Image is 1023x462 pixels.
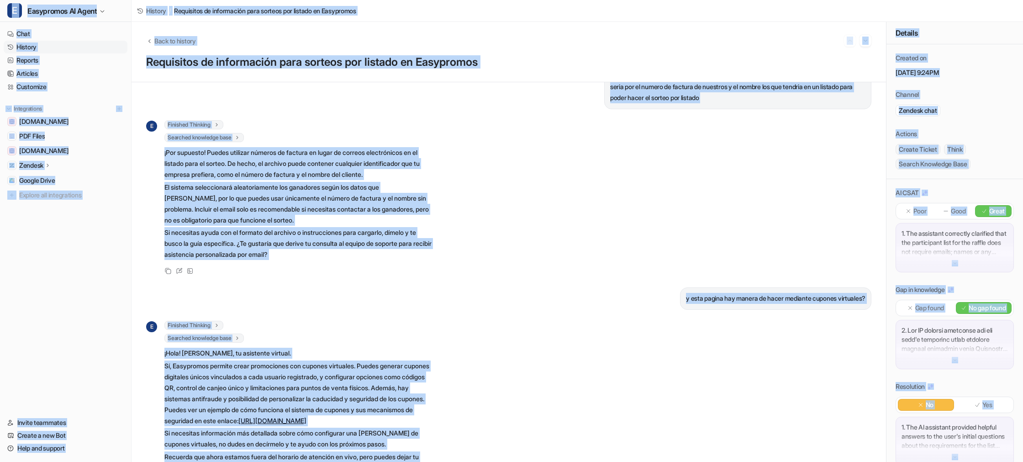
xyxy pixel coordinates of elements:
[944,144,966,155] span: Think
[896,188,919,197] p: AI CSAT
[5,106,12,112] img: expand menu
[164,133,244,142] span: Searched knowledge base
[902,229,1008,256] p: 1. The assistant correctly clarified that the participant list for the raffle does not require em...
[4,130,127,143] a: PDF FilesPDF Files
[9,148,15,154] img: www.easypromosapp.com
[19,117,69,126] span: [DOMAIN_NAME]
[164,182,432,226] p: El sistema seleccionará aleatoriamente los ganadores según los datos que [PERSON_NAME], por lo qu...
[862,37,869,45] img: Next session
[902,326,1008,353] p: 2. Lor IP dolorsi ametconse adi eli sedd'e temporinc utlab etdolore magnaal enimadmin venia Quisn...
[164,428,432,450] p: Si necesitas información más detallada sobre cómo configurar una [PERSON_NAME] de cupones virtual...
[4,54,127,67] a: Reports
[14,105,42,112] p: Integrations
[4,416,127,429] a: Invite teammates
[902,423,1008,450] p: 1. The AI assistant provided helpful answers to the user's initial questions about the requiremen...
[926,400,933,409] p: No
[146,121,157,132] span: E
[164,361,432,426] p: Sí, Easypromos permite crear promociones con cupones virtuales. Puedes generar cupones digitales ...
[164,348,432,359] p: ¡Hola! [PERSON_NAME], tu asistente virtual.
[4,67,127,80] a: Articles
[9,119,15,124] img: easypromos-apiref.redoc.ly
[4,115,127,128] a: easypromos-apiref.redoc.ly[DOMAIN_NAME]
[19,146,69,155] span: [DOMAIN_NAME]
[9,178,15,183] img: Google Drive
[4,174,127,187] a: Google DriveGoogle Drive
[4,80,127,93] a: Customize
[896,382,925,391] p: Resolution
[164,120,223,129] span: Finished Thinking
[9,133,15,139] img: PDF Files
[896,53,927,63] p: Created on
[896,90,919,99] p: Channel
[7,3,22,18] span: E
[164,321,223,330] span: Finished Thinking
[154,36,196,46] span: Back to history
[982,400,992,409] p: Yes
[844,35,856,47] button: Go to previous session
[4,442,127,455] a: Help and support
[4,144,127,157] a: www.easypromosapp.com[DOMAIN_NAME]
[952,454,958,460] img: down-arrow
[896,159,970,170] span: Search Knowledge Base
[913,207,927,216] p: Poor
[4,41,127,53] a: History
[847,37,853,45] img: Previous session
[164,334,244,343] span: Searched knowledge base
[610,70,865,103] p: podria agregar en lugar del gmail numeros de facturas? por que en la empresa donde trabajo seria ...
[686,293,865,304] p: y esta pagina hay manera de hacer mediante cupones virtuales?
[238,417,306,425] a: [URL][DOMAIN_NAME]
[27,5,97,17] span: Easypromos AI Agent
[9,163,15,168] img: Zendesk
[896,144,940,155] span: Create Ticket
[989,207,1005,216] p: Great
[969,303,1006,313] p: No gap found
[137,6,166,16] a: History
[952,357,958,363] img: down-arrow
[4,189,127,202] a: Explore all integrations
[146,36,196,46] button: Back to history
[4,429,127,442] a: Create a new Bot
[896,68,1014,77] p: [DATE] 9:24PM
[19,132,45,141] span: PDF Files
[164,227,432,260] p: Si necesitas ayuda con el formato del archivo o instrucciones para cargarlo, dímelo y te busco la...
[169,6,171,16] span: /
[164,147,432,180] p: ¡Por supuesto! Puedes utilizar números de factura en lugar de correos electrónicos en el listado ...
[116,106,122,112] img: menu_add.svg
[896,285,945,294] p: Gap in knowledge
[915,303,944,313] p: Gap found
[19,161,43,170] p: Zendesk
[174,6,356,16] span: Requisitos de información para sorteos por listado en Easypromos
[951,207,966,216] p: Good
[19,188,124,202] span: Explore all integrations
[899,106,937,115] p: Zendesk chat
[146,56,871,69] h1: Requisitos de información para sorteos por listado en Easypromos
[146,6,166,16] span: History
[4,27,127,40] a: Chat
[896,129,917,138] p: Actions
[19,176,55,185] span: Google Drive
[7,191,16,200] img: explore all integrations
[886,22,1023,44] div: Details
[4,104,45,113] button: Integrations
[952,260,958,266] img: down-arrow
[860,35,871,47] button: Go to next session
[146,321,157,332] span: E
